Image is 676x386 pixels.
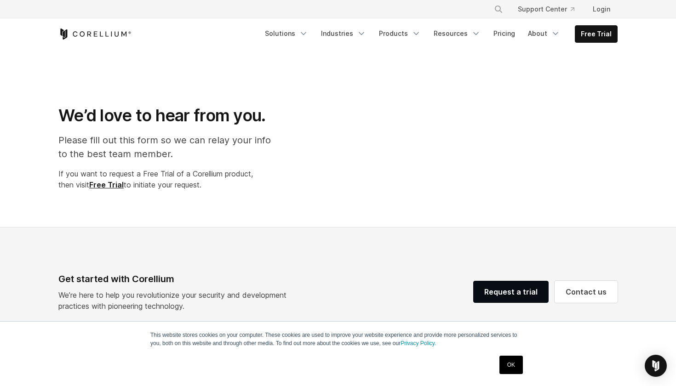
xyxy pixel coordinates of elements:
p: Please fill out this form so we can relay your info to the best team member. [58,133,281,161]
a: Support Center [510,1,582,17]
a: Login [585,1,618,17]
a: Products [373,25,426,42]
p: If you want to request a Free Trial of a Corellium product, then visit to initiate your request. [58,168,281,190]
a: Request a trial [473,281,549,303]
p: This website stores cookies on your computer. These cookies are used to improve your website expe... [150,331,526,347]
a: OK [499,356,523,374]
a: About [522,25,566,42]
a: Privacy Policy. [401,340,436,346]
div: Get started with Corellium [58,272,294,286]
a: Solutions [259,25,314,42]
a: Pricing [488,25,521,42]
div: Open Intercom Messenger [645,355,667,377]
h1: We’d love to hear from you. [58,105,281,126]
a: Free Trial [575,26,617,42]
div: Navigation Menu [483,1,618,17]
a: Industries [315,25,372,42]
button: Search [490,1,507,17]
a: Free Trial [89,180,124,189]
div: Navigation Menu [259,25,618,43]
a: Corellium Home [58,28,132,40]
a: Contact us [555,281,618,303]
p: We’re here to help you revolutionize your security and development practices with pioneering tech... [58,289,294,312]
a: Resources [428,25,486,42]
